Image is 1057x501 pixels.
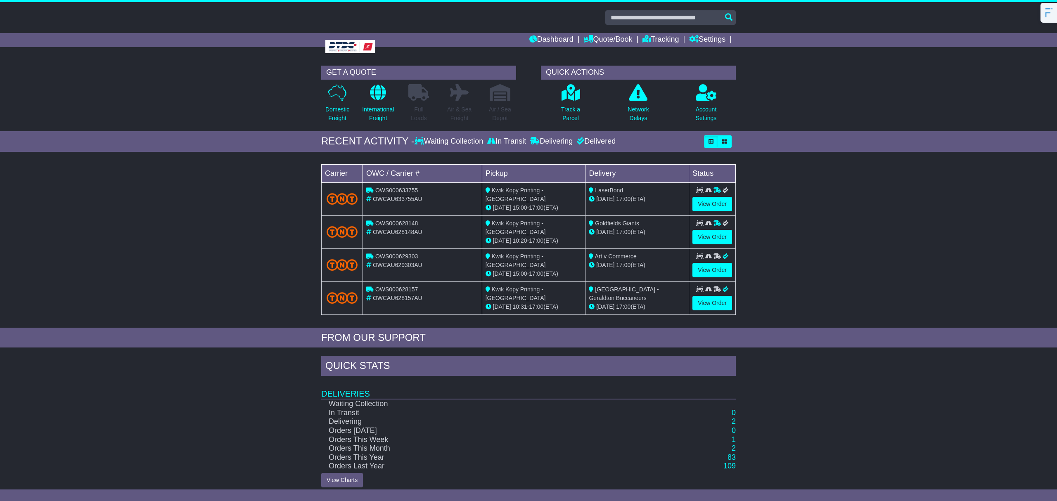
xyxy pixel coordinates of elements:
[321,462,643,471] td: Orders Last Year
[373,196,422,202] span: OWCAU633755AU
[321,66,516,80] div: GET A QUOTE
[447,105,472,123] p: Air & Sea Freight
[321,426,643,435] td: Orders [DATE]
[486,269,582,278] div: - (ETA)
[692,296,732,310] a: View Order
[493,303,511,310] span: [DATE]
[689,164,736,182] td: Status
[596,262,614,268] span: [DATE]
[529,303,543,310] span: 17:00
[375,253,418,260] span: OWS000629303
[321,435,643,444] td: Orders This Week
[373,295,422,301] span: OWCAU628157AU
[486,302,582,311] div: - (ETA)
[321,378,736,399] td: Deliveries
[589,195,685,203] div: (ETA)
[513,270,527,277] span: 15:00
[327,292,358,303] img: TNT_Domestic.png
[486,220,546,235] span: Kwik Kopy Printing - [GEOGRAPHIC_DATA]
[627,84,649,127] a: NetworkDelays
[375,286,418,293] span: OWS000628157
[415,137,485,146] div: Waiting Collection
[529,237,543,244] span: 17:00
[489,105,511,123] p: Air / Sea Depot
[375,220,418,227] span: OWS000628148
[327,193,358,204] img: TNT_Domestic.png
[595,220,639,227] span: Goldfields Giants
[628,105,649,123] p: Network Delays
[486,286,546,301] span: Kwik Kopy Printing - [GEOGRAPHIC_DATA]
[583,33,632,47] a: Quote/Book
[362,84,394,127] a: InternationalFreight
[513,303,527,310] span: 10:31
[585,164,689,182] td: Delivery
[596,196,614,202] span: [DATE]
[363,164,482,182] td: OWC / Carrier #
[595,187,623,194] span: LaserBond
[575,137,616,146] div: Delivered
[321,409,643,418] td: In Transit
[373,262,422,268] span: OWCAU629303AU
[321,399,643,409] td: Waiting Collection
[732,435,736,444] a: 1
[529,33,574,47] a: Dashboard
[692,197,732,211] a: View Order
[493,237,511,244] span: [DATE]
[732,444,736,452] a: 2
[493,204,511,211] span: [DATE]
[596,229,614,235] span: [DATE]
[513,204,527,211] span: 15:00
[589,228,685,236] div: (ETA)
[728,453,736,461] a: 83
[375,187,418,194] span: OWS000633755
[732,417,736,425] a: 2
[541,66,736,80] div: QUICK ACTIONS
[616,229,630,235] span: 17:00
[692,263,732,277] a: View Order
[723,462,736,470] a: 109
[732,409,736,417] a: 0
[561,84,581,127] a: Track aParcel
[589,261,685,269] div: (ETA)
[616,262,630,268] span: 17:00
[486,203,582,212] div: - (ETA)
[325,84,350,127] a: DomesticFreight
[595,253,637,260] span: Art v Commerce
[321,417,643,426] td: Delivering
[362,105,394,123] p: International Freight
[616,303,630,310] span: 17:00
[321,444,643,453] td: Orders This Month
[696,105,717,123] p: Account Settings
[408,105,429,123] p: Full Loads
[589,286,659,301] span: [GEOGRAPHIC_DATA] - Geraldton Buccaneers
[513,237,527,244] span: 10:20
[616,196,630,202] span: 17:00
[529,204,543,211] span: 17:00
[327,226,358,237] img: TNT_Domestic.png
[321,332,736,344] div: FROM OUR SUPPORT
[321,453,643,462] td: Orders This Year
[642,33,679,47] a: Tracking
[321,356,736,378] div: Quick Stats
[321,473,363,487] a: View Charts
[325,105,349,123] p: Domestic Freight
[692,230,732,244] a: View Order
[493,270,511,277] span: [DATE]
[589,302,685,311] div: (ETA)
[529,270,543,277] span: 17:00
[321,135,415,147] div: RECENT ACTIVITY -
[486,253,546,268] span: Kwik Kopy Printing - [GEOGRAPHIC_DATA]
[327,259,358,270] img: TNT_Domestic.png
[732,426,736,435] a: 0
[486,187,546,202] span: Kwik Kopy Printing - [GEOGRAPHIC_DATA]
[486,236,582,245] div: - (ETA)
[695,84,717,127] a: AccountSettings
[596,303,614,310] span: [DATE]
[482,164,585,182] td: Pickup
[373,229,422,235] span: OWCAU628148AU
[485,137,528,146] div: In Transit
[689,33,725,47] a: Settings
[528,137,575,146] div: Delivering
[322,164,363,182] td: Carrier
[561,105,580,123] p: Track a Parcel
